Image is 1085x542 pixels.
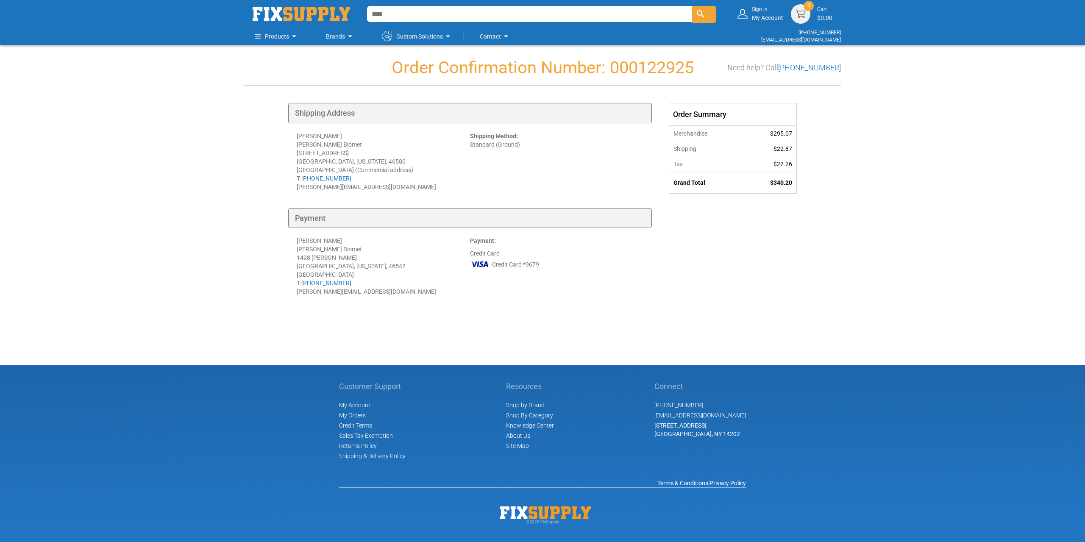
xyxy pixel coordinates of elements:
[339,422,372,429] span: Credit Terms
[773,145,792,152] span: $22.87
[654,402,703,409] a: [PHONE_NUMBER]
[506,432,530,439] a: About Us
[470,236,643,296] div: Credit Card
[752,6,783,13] small: Sign in
[470,258,490,270] img: VI
[288,208,652,228] div: Payment
[326,28,355,45] a: Brands
[253,7,350,21] img: Fix Industrial Supply
[669,141,743,156] th: Shipping
[778,63,841,72] a: [PHONE_NUMBER]
[817,14,832,21] span: $0.00
[506,422,554,429] a: Knowledge Center
[807,2,810,9] span: 0
[297,132,470,191] div: [PERSON_NAME] [PERSON_NAME] Biomet [STREET_ADDRESS] [GEOGRAPHIC_DATA], [US_STATE], 46580 [GEOGRAP...
[657,480,708,486] a: Terms & Conditions
[669,103,796,125] div: Order Summary
[773,161,792,167] span: $22.26
[339,382,406,391] h5: Customer Support
[480,28,511,45] a: Contact
[301,175,351,182] a: [PHONE_NUMBER]
[500,506,591,519] img: Fix Industrial Supply
[253,7,350,21] a: store logo
[654,422,740,437] span: [STREET_ADDRESS] [GEOGRAPHIC_DATA], NY 14202
[669,156,743,172] th: Tax
[669,125,743,141] th: Merchandise
[470,133,518,139] strong: Shipping Method:
[297,236,470,296] div: [PERSON_NAME] [PERSON_NAME] Biomet 1498 [PERSON_NAME] [GEOGRAPHIC_DATA], [US_STATE], 46542 [GEOGR...
[244,58,841,77] h1: Order Confirmation Number: 000122925
[526,520,559,524] span: © 2025 FixSupply
[339,453,406,459] a: Shipping & Delivery Policy
[470,237,496,244] strong: Payment:
[382,28,453,45] a: Custom Solutions
[339,442,377,449] a: Returns Policy
[654,382,746,391] h5: Connect
[288,103,652,123] div: Shipping Address
[752,6,783,22] div: My Account
[301,280,351,286] a: [PHONE_NUMBER]
[798,30,841,36] a: [PHONE_NUMBER]
[727,64,841,72] h3: Need help? Call
[339,479,746,487] div: |
[339,412,366,419] span: My Orders
[506,442,529,449] a: Site Map
[709,480,746,486] a: Privacy Policy
[339,432,393,439] span: Sales Tax Exemption
[770,130,792,137] span: $295.07
[339,402,370,409] span: My Account
[470,132,643,191] div: Standard (Ground)
[673,179,705,186] strong: Grand Total
[506,402,545,409] a: Shop by Brand
[506,382,554,391] h5: Resources
[770,179,792,186] span: $340.20
[817,6,832,13] small: Cart
[654,412,746,419] a: [EMAIL_ADDRESS][DOMAIN_NAME]
[255,28,299,45] a: Products
[492,260,539,269] span: Credit Card *9679
[761,37,841,43] a: [EMAIL_ADDRESS][DOMAIN_NAME]
[506,412,553,419] a: Shop By Category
